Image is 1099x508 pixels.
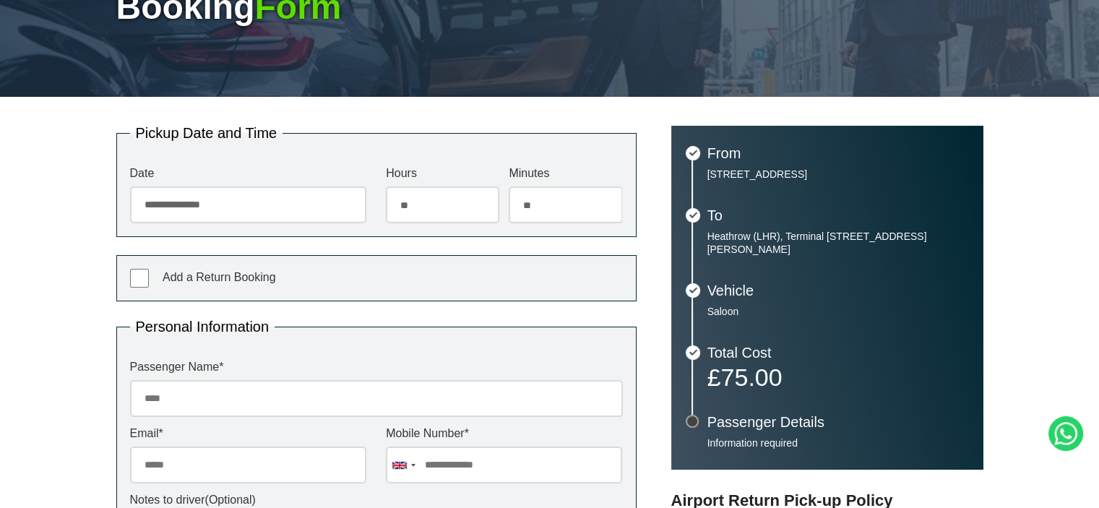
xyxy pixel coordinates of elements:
input: Add a Return Booking [130,269,149,288]
h3: From [707,146,969,160]
h3: Total Cost [707,345,969,360]
p: [STREET_ADDRESS] [707,168,969,181]
p: Information required [707,436,969,449]
label: Mobile Number [386,428,622,439]
span: Add a Return Booking [163,271,276,283]
legend: Personal Information [130,319,275,334]
p: Saloon [707,305,969,318]
legend: Pickup Date and Time [130,126,283,140]
span: 75.00 [720,363,782,391]
h3: Passenger Details [707,415,969,429]
label: Passenger Name [130,361,623,373]
label: Minutes [509,168,622,179]
div: United Kingdom: +44 [387,447,420,483]
label: Notes to driver [130,494,623,506]
label: Email [130,428,366,439]
label: Date [130,168,366,179]
h3: To [707,208,969,223]
p: £ [707,367,969,387]
span: (Optional) [205,494,256,506]
h3: Vehicle [707,283,969,298]
label: Hours [386,168,499,179]
p: Heathrow (LHR), Terminal [STREET_ADDRESS][PERSON_NAME] [707,230,969,256]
